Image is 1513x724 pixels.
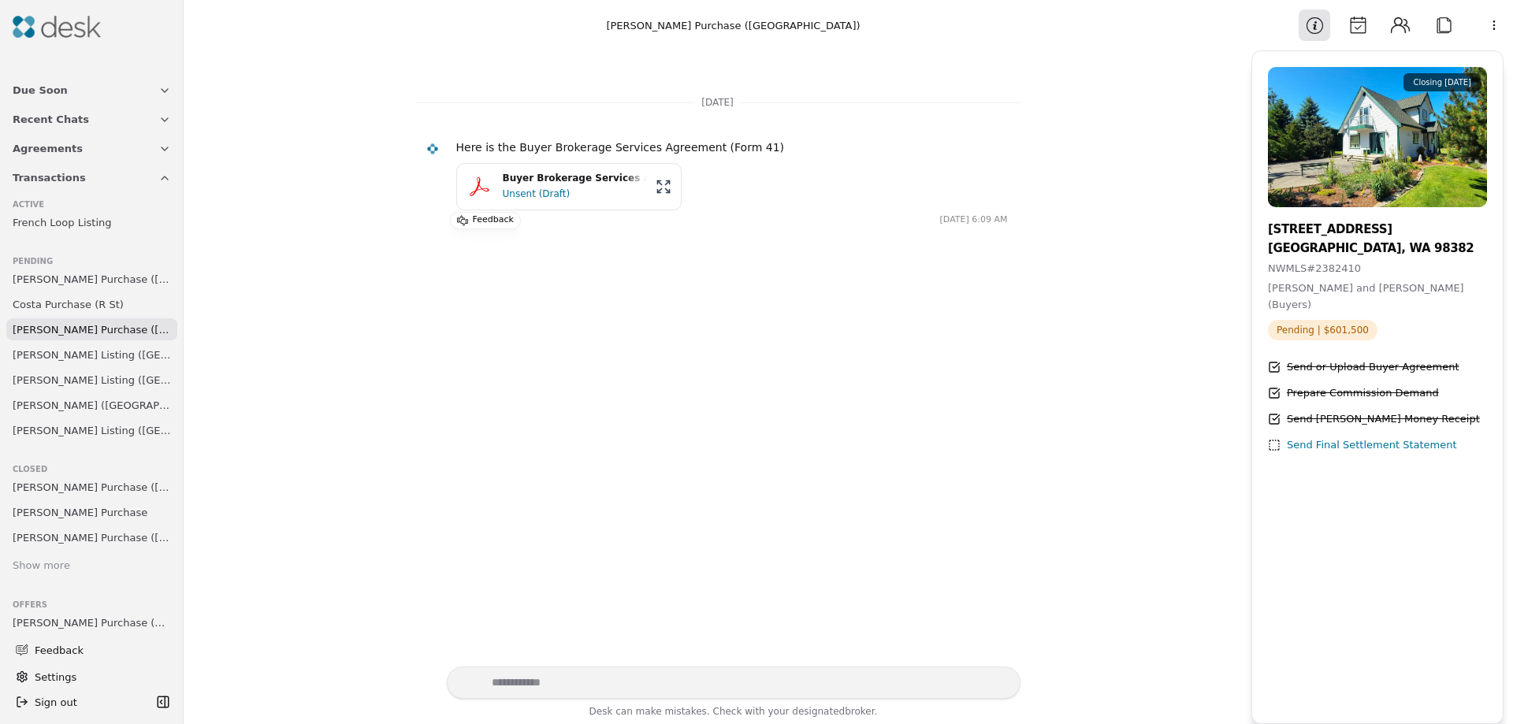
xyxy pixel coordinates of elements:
[13,463,171,476] div: Closed
[6,636,171,664] button: Feedback
[35,669,76,685] span: Settings
[9,664,174,689] button: Settings
[503,171,646,186] div: Buyer Brokerage Services Agreement - [STREET_ADDRESS]pdf
[13,214,111,231] span: French Loop Listing
[447,666,1020,699] textarea: Write your prompt here
[3,76,180,105] button: Due Soon
[1287,359,1459,376] div: Send or Upload Buyer Agreement
[13,169,86,186] span: Transactions
[13,111,89,128] span: Recent Chats
[35,694,77,711] span: Sign out
[13,271,171,288] span: [PERSON_NAME] Purchase ([GEOGRAPHIC_DATA])
[792,706,845,717] span: designated
[3,163,180,192] button: Transactions
[13,558,70,574] div: Show more
[3,105,180,134] button: Recent Chats
[1268,261,1487,277] div: NWMLS # 2382410
[426,143,439,156] img: Desk
[473,213,514,228] p: Feedback
[3,134,180,163] button: Agreements
[606,17,860,34] div: [PERSON_NAME] Purchase ([GEOGRAPHIC_DATA])
[13,372,171,388] span: [PERSON_NAME] Listing ([GEOGRAPHIC_DATA])
[456,139,1008,157] div: Here is the Buyer Brokerage Services Agreement (Form 41)
[1287,437,1457,454] div: Send Final Settlement Statement
[13,529,171,546] span: [PERSON_NAME] Purchase ([PERSON_NAME][GEOGRAPHIC_DATA][PERSON_NAME])
[13,504,147,521] span: [PERSON_NAME] Purchase
[13,479,171,496] span: [PERSON_NAME] Purchase ([US_STATE] Rd)
[13,422,171,439] span: [PERSON_NAME] Listing ([GEOGRAPHIC_DATA])
[456,163,682,210] button: Buyer Brokerage Services Agreement - [STREET_ADDRESS]pdfUnsent (Draft)
[13,347,171,363] span: [PERSON_NAME] Listing ([GEOGRAPHIC_DATA])
[13,397,171,414] span: [PERSON_NAME] ([GEOGRAPHIC_DATA])
[1268,220,1487,239] div: [STREET_ADDRESS]
[940,213,1008,227] time: [DATE] 6:09 AM
[13,296,124,313] span: Costa Purchase (R St)
[695,95,740,110] span: [DATE]
[447,704,1020,724] div: Desk can make mistakes. Check with your broker.
[503,186,646,202] div: Unsent (Draft)
[1287,385,1439,402] div: Prepare Commission Demand
[1268,320,1377,340] span: Pending | $601,500
[13,599,171,611] div: Offers
[13,255,171,268] div: Pending
[13,199,171,211] div: Active
[13,321,171,338] span: [PERSON_NAME] Purchase ([GEOGRAPHIC_DATA])
[35,642,162,659] span: Feedback
[1403,73,1481,91] div: Closing [DATE]
[13,82,68,98] span: Due Soon
[13,16,101,38] img: Desk
[1268,239,1487,258] div: [GEOGRAPHIC_DATA], WA 98382
[9,689,152,715] button: Sign out
[1268,67,1487,207] img: Property
[13,140,83,157] span: Agreements
[13,614,171,631] span: [PERSON_NAME] Purchase (199th St)
[1287,411,1480,428] div: Send [PERSON_NAME] Money Receipt
[1268,282,1464,310] span: [PERSON_NAME] and [PERSON_NAME] (Buyers)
